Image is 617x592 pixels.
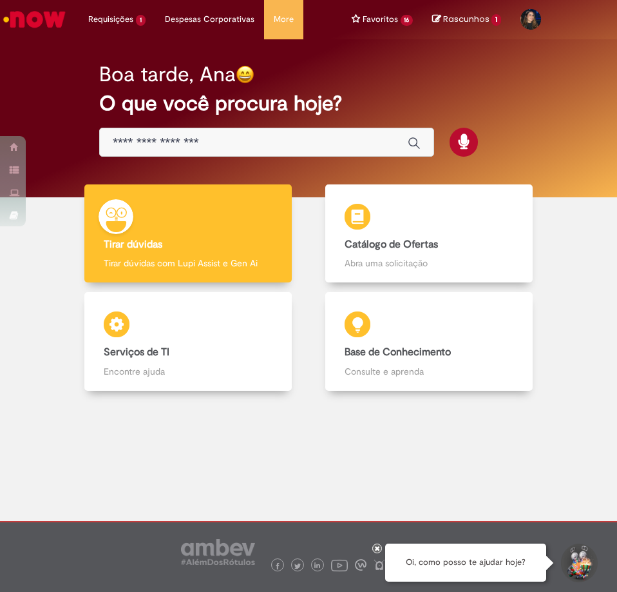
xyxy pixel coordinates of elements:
[1,6,68,32] img: ServiceNow
[104,346,169,359] b: Serviços de TI
[274,563,281,569] img: logo_footer_facebook.png
[363,13,398,26] span: Favoritos
[443,13,489,25] span: Rascunhos
[294,563,301,569] img: logo_footer_twitter.png
[88,13,133,26] span: Requisições
[559,544,598,582] button: Iniciar Conversa de Suporte
[314,562,321,570] img: logo_footer_linkedin.png
[432,13,501,25] a: No momento, sua lista de rascunhos tem 1 Itens
[68,292,308,391] a: Serviços de TI Encontre ajuda
[345,365,513,378] p: Consulte e aprenda
[68,184,308,283] a: Tirar dúvidas Tirar dúvidas com Lupi Assist e Gen Ai
[374,559,385,571] img: logo_footer_naosei.png
[104,365,272,378] p: Encontre ajuda
[491,14,501,26] span: 1
[104,257,272,270] p: Tirar dúvidas com Lupi Assist e Gen Ai
[401,15,413,26] span: 16
[345,346,451,359] b: Base de Conhecimento
[345,257,513,270] p: Abra uma solicitação
[165,13,254,26] span: Despesas Corporativas
[104,238,162,251] b: Tirar dúvidas
[345,238,438,251] b: Catálogo de Ofertas
[331,557,348,573] img: logo_footer_youtube.png
[308,184,549,283] a: Catálogo de Ofertas Abra uma solicitação
[236,65,254,84] img: happy-face.png
[385,544,546,582] div: Oi, como posso te ajudar hoje?
[308,292,549,391] a: Base de Conhecimento Consulte e aprenda
[274,13,294,26] span: More
[99,63,236,86] h2: Boa tarde, Ana
[99,92,518,115] h2: O que você procura hoje?
[355,559,366,571] img: logo_footer_workplace.png
[181,539,255,565] img: logo_footer_ambev_rotulo_gray.png
[136,15,146,26] span: 1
